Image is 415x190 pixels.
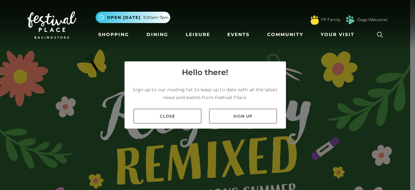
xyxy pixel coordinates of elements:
span: Your Visit [321,31,354,38]
a: Community [265,29,306,41]
a: FP Family [321,17,340,23]
a: Events [225,29,252,41]
a: Shopping [96,29,132,41]
p: Sign up to our mailing list to keep up to date with all the latest news and events from Festival ... [130,86,281,101]
h4: Hello there! [182,67,228,78]
span: Open [DATE] [107,15,141,20]
span: 9.30am-7pm [143,15,169,20]
a: Your Visit [318,29,360,41]
a: Dogs Welcome! [357,17,387,23]
a: Close [134,109,201,123]
button: Open [DATE] 9.30am-7pm [96,12,170,23]
a: Sign up [209,109,277,123]
a: Leisure [183,29,213,41]
a: Dining [144,29,171,41]
img: Festival Place Logo [28,11,76,39]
